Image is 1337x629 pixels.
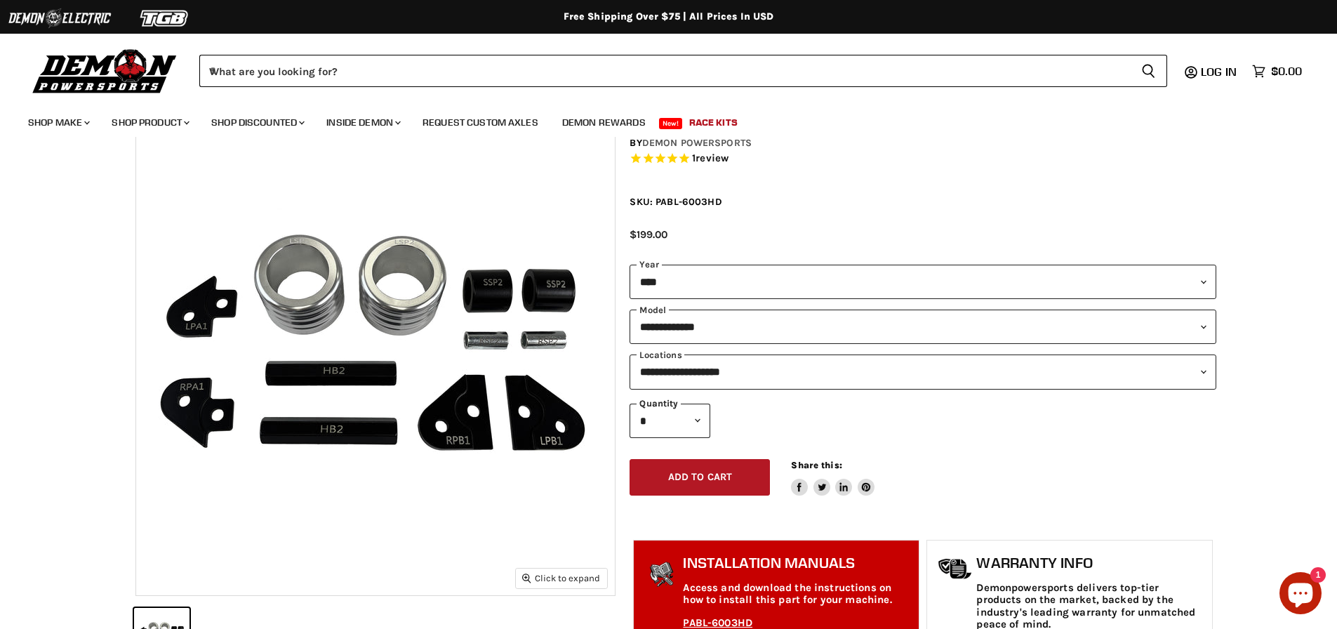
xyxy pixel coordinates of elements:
[199,55,1167,87] form: Product
[101,108,198,137] a: Shop Product
[630,228,667,241] span: $199.00
[642,137,752,149] a: Demon Powersports
[412,108,549,137] a: Request Custom Axles
[791,459,874,496] aside: Share this:
[630,459,770,496] button: Add to cart
[683,616,752,629] a: PABL-6003HD
[659,118,683,129] span: New!
[679,108,748,137] a: Race Kits
[18,102,1298,137] ul: Main menu
[791,460,842,470] span: Share this:
[1201,65,1237,79] span: Log in
[630,152,1216,166] span: Rated 5.0 out of 5 stars 1 reviews
[630,310,1216,344] select: modal-name
[107,11,1230,23] div: Free Shipping Over $75 | All Prices In USD
[1130,55,1167,87] button: Search
[7,5,112,32] img: Demon Electric Logo 2
[199,55,1130,87] input: When autocomplete results are available use up and down arrows to review and enter to select
[630,265,1216,299] select: year
[1195,65,1245,78] a: Log in
[683,555,912,571] h1: Installation Manuals
[516,569,607,588] button: Click to expand
[28,46,182,95] img: Demon Powersports
[630,355,1216,389] select: keys
[1275,572,1326,618] inbox-online-store-chat: Shopify online store chat
[683,582,912,607] p: Access and download the instructions on how to install this part for your machine.
[201,108,313,137] a: Shop Discounted
[552,108,656,137] a: Demon Rewards
[112,5,218,32] img: TGB Logo 2
[1271,65,1302,78] span: $0.00
[1245,61,1309,81] a: $0.00
[696,152,729,164] span: review
[18,108,98,137] a: Shop Make
[668,471,733,483] span: Add to cart
[692,152,729,164] span: 1 reviews
[630,404,710,438] select: Quantity
[938,558,973,580] img: warranty-icon.png
[522,573,600,583] span: Click to expand
[136,117,615,595] img: IMAGE
[976,555,1205,571] h1: Warranty Info
[630,135,1216,151] div: by
[644,558,679,593] img: install_manual-icon.png
[630,194,1216,209] div: SKU: PABL-6003HD
[316,108,409,137] a: Inside Demon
